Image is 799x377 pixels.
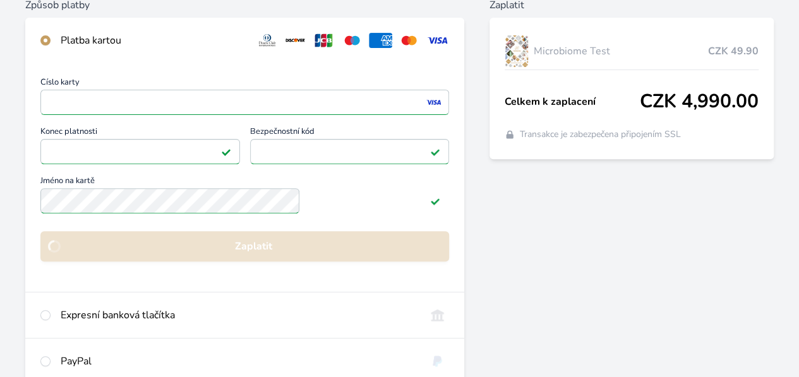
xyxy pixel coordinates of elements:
[520,128,681,141] span: Transakce je zabezpečena připojením SSL
[640,90,759,113] span: CZK 4,990.00
[61,33,246,48] div: Platba kartou
[340,33,364,48] img: maestro.svg
[505,35,529,67] img: MSK-lo.png
[61,354,416,369] div: PayPal
[61,308,416,323] div: Expresní banková tlačítka
[426,354,449,369] img: paypal.svg
[505,94,640,109] span: Celkem k zaplacení
[534,44,708,59] span: Microbiome Test
[397,33,421,48] img: mc.svg
[284,33,307,48] img: discover.svg
[68,239,439,254] span: Zaplatit
[369,33,392,48] img: amex.svg
[40,231,449,261] button: Zaplatit
[256,33,279,48] img: diners.svg
[426,33,449,48] img: visa.svg
[708,44,759,59] span: CZK 49.90
[312,33,335,48] img: jcb.svg
[426,308,449,323] img: onlineBanking_CZ.svg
